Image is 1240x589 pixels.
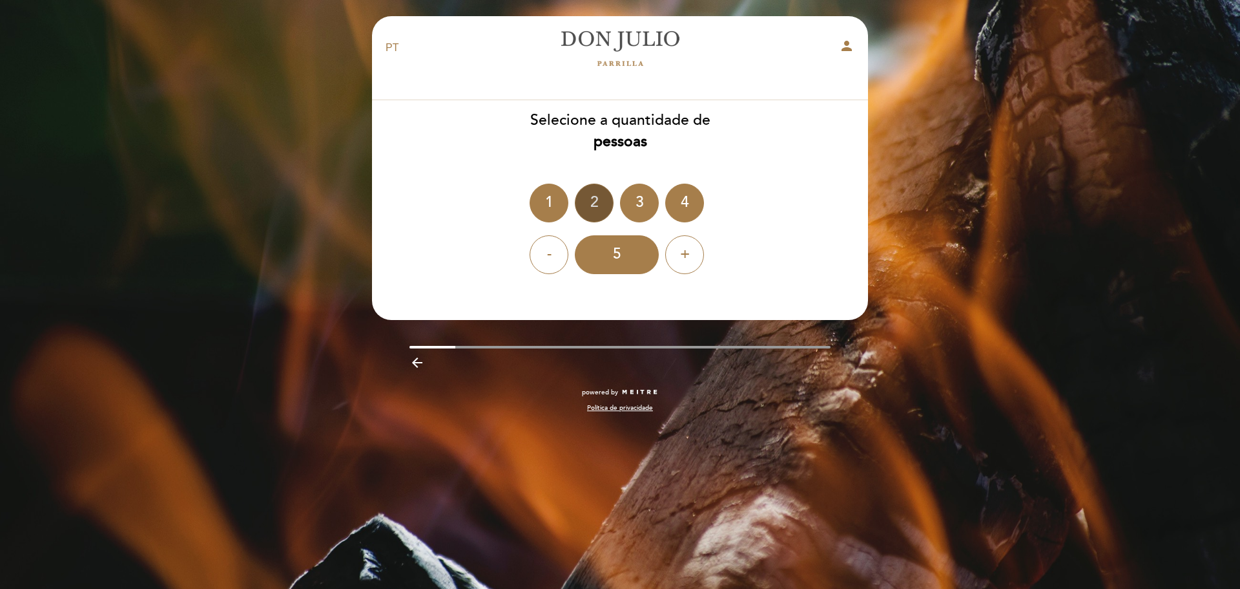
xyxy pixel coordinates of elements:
div: 5 [575,235,659,274]
a: powered by [582,388,658,397]
button: person [839,38,854,58]
div: 3 [620,184,659,222]
img: MEITRE [621,389,658,396]
span: powered by [582,388,618,397]
div: 1 [530,184,568,222]
div: 2 [575,184,614,222]
div: - [530,235,568,274]
div: 4 [665,184,704,222]
i: person [839,38,854,54]
a: Política de privacidade [587,403,653,412]
div: Selecione a quantidade de [371,110,869,153]
b: pessoas [594,133,647,151]
a: [PERSON_NAME] [539,30,701,66]
div: + [665,235,704,274]
i: arrow_backward [409,355,425,370]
